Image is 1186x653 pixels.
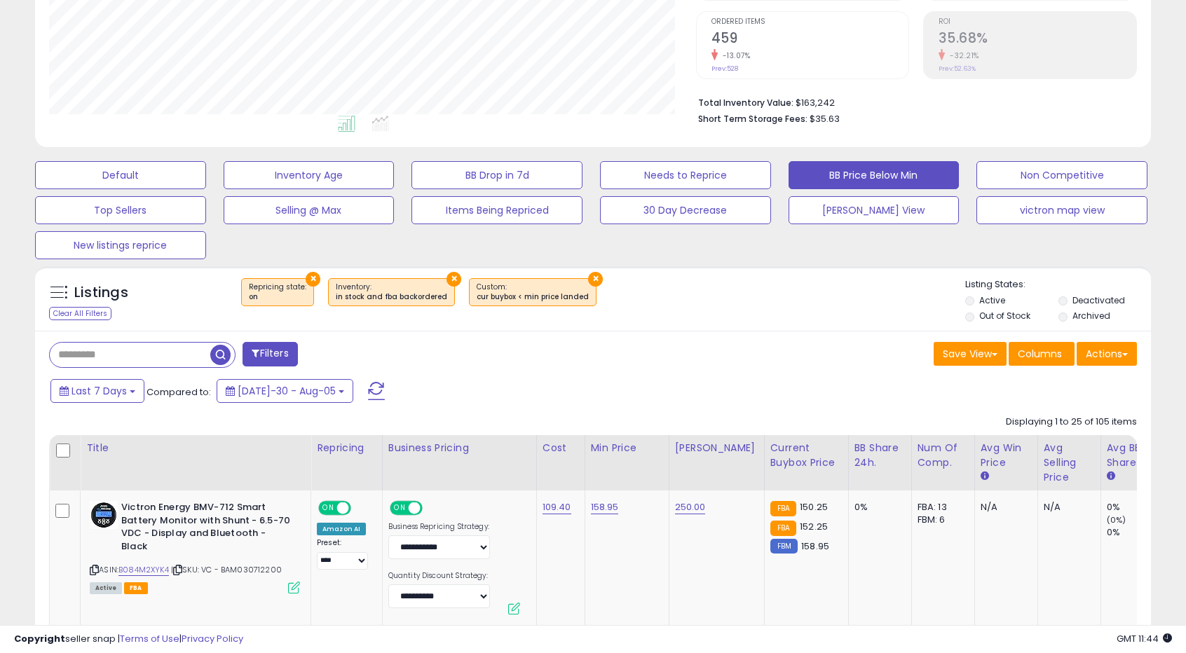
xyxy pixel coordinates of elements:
[810,112,840,125] span: $35.63
[939,64,976,73] small: Prev: 52.63%
[939,18,1136,26] span: ROI
[238,384,336,398] span: [DATE]-30 - Aug-05
[918,501,964,514] div: FBA: 13
[979,310,1030,322] label: Out of Stock
[1117,632,1172,645] span: 2025-08-13 11:44 GMT
[50,379,144,403] button: Last 7 Days
[698,97,793,109] b: Total Inventory Value:
[1077,342,1137,366] button: Actions
[349,502,372,514] span: OFF
[543,500,571,514] a: 109.40
[770,441,843,470] div: Current Buybox Price
[388,522,490,532] label: Business Repricing Strategy:
[979,294,1005,306] label: Active
[320,502,337,514] span: ON
[1006,415,1137,429] div: Displaying 1 to 25 of 105 items
[1107,514,1126,525] small: (0%)
[854,441,906,470] div: BB Share 24h.
[588,272,603,287] button: ×
[543,441,579,455] div: Cost
[224,196,395,224] button: Selling @ Max
[976,196,1147,224] button: victron map view
[591,441,663,455] div: Min Price
[976,161,1147,189] button: Non Competitive
[789,161,960,189] button: BB Price Below Min
[1072,294,1125,306] label: Deactivated
[945,50,979,61] small: -32.21%
[711,30,909,49] h2: 459
[388,441,531,455] div: Business Pricing
[939,30,1136,49] h2: 35.68%
[14,632,65,645] strong: Copyright
[770,539,798,554] small: FBM
[217,379,353,403] button: [DATE]-30 - Aug-05
[317,441,376,455] div: Repricing
[770,521,796,536] small: FBA
[336,292,447,302] div: in stock and fba backordered
[981,501,1027,514] div: N/A
[770,501,796,516] small: FBA
[74,283,128,303] h5: Listings
[306,272,320,287] button: ×
[182,632,243,645] a: Privacy Policy
[854,501,901,514] div: 0%
[249,292,306,302] div: on
[591,500,619,514] a: 158.95
[14,633,243,646] div: seller snap | |
[698,93,1126,110] li: $163,242
[71,384,127,398] span: Last 7 Days
[711,18,909,26] span: Ordered Items
[120,632,179,645] a: Terms of Use
[477,292,589,302] div: cur buybox < min price landed
[35,196,206,224] button: Top Sellers
[391,502,409,514] span: ON
[1107,441,1158,470] div: Avg BB Share
[90,582,122,594] span: All listings currently available for purchase on Amazon
[800,520,828,533] span: 152.25
[981,441,1032,470] div: Avg Win Price
[800,500,828,514] span: 150.25
[600,161,771,189] button: Needs to Reprice
[118,564,169,576] a: B084M2XYK4
[675,500,706,514] a: 250.00
[317,523,366,535] div: Amazon AI
[1107,501,1164,514] div: 0%
[124,582,148,594] span: FBA
[90,501,118,529] img: 41inK+hnmzL._SL40_.jpg
[981,470,989,483] small: Avg Win Price.
[411,196,582,224] button: Items Being Repriced
[934,342,1007,366] button: Save View
[1044,501,1090,514] div: N/A
[35,161,206,189] button: Default
[49,307,111,320] div: Clear All Filters
[698,113,807,125] b: Short Term Storage Fees:
[789,196,960,224] button: [PERSON_NAME] View
[1107,526,1164,539] div: 0%
[171,564,282,575] span: | SKU: VC - BAM030712200
[1044,441,1095,485] div: Avg Selling Price
[801,539,829,553] span: 158.95
[336,282,447,303] span: Inventory :
[718,50,751,61] small: -13.07%
[249,282,306,303] span: Repricing state :
[600,196,771,224] button: 30 Day Decrease
[675,441,758,455] div: [PERSON_NAME]
[35,231,206,259] button: New listings reprice
[90,501,300,592] div: ASIN:
[411,161,582,189] button: BB Drop in 7d
[243,342,297,366] button: Filters
[420,502,442,514] span: OFF
[121,501,292,556] b: Victron Energy BMV-712 Smart Battery Monitor with Shunt - 6.5-70 VDC - Display and Bluetooth - Black
[146,385,211,399] span: Compared to:
[1072,310,1110,322] label: Archived
[86,441,305,455] div: Title
[447,272,461,287] button: ×
[317,538,372,570] div: Preset:
[388,571,490,581] label: Quantity Discount Strategy:
[224,161,395,189] button: Inventory Age
[1107,470,1115,483] small: Avg BB Share.
[918,441,969,470] div: Num of Comp.
[477,282,589,303] span: Custom:
[1018,347,1062,361] span: Columns
[1009,342,1075,366] button: Columns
